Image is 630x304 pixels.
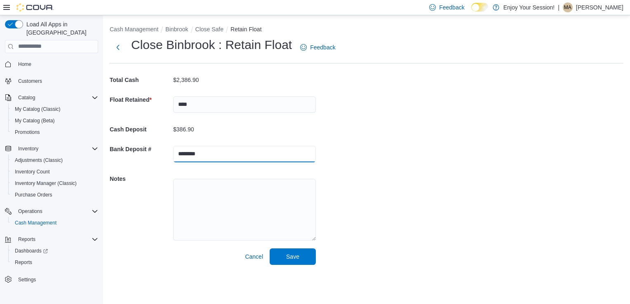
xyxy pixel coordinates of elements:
span: Cash Management [15,220,56,226]
a: Dashboards [12,246,51,256]
h5: Float Retained [110,91,172,108]
p: | [558,2,559,12]
button: Inventory Manager (Classic) [8,178,101,189]
button: Settings [2,273,101,285]
span: Inventory Manager (Classic) [15,180,77,187]
button: Reports [8,257,101,268]
button: Save [270,248,316,265]
input: Dark Mode [471,3,489,12]
span: Feedback [439,3,464,12]
a: Inventory Manager (Classic) [12,178,80,188]
p: $386.90 [173,126,194,133]
p: Enjoy Your Session! [503,2,555,12]
button: Retain Float [230,26,261,33]
span: Reports [18,236,35,243]
span: Inventory [18,145,38,152]
button: My Catalog (Classic) [8,103,101,115]
h5: Cash Deposit [110,121,172,138]
span: Customers [15,76,98,86]
span: Catalog [18,94,35,101]
a: Promotions [12,127,43,137]
a: Feedback [297,39,339,56]
span: Purchase Orders [12,190,98,200]
span: My Catalog (Beta) [12,116,98,126]
a: Inventory Count [12,167,53,177]
span: Dashboards [12,246,98,256]
span: MA [564,2,571,12]
button: Adjustments (Classic) [8,154,101,166]
button: Cash Management [110,26,158,33]
span: Reports [12,257,98,267]
span: My Catalog (Classic) [12,104,98,114]
span: Settings [15,274,98,284]
button: Binbrook [165,26,188,33]
h5: Total Cash [110,72,172,88]
span: Reports [15,259,32,266]
span: Home [15,59,98,69]
span: Load All Apps in [GEOGRAPHIC_DATA] [23,20,98,37]
button: Next [110,39,126,56]
h1: Close Binbrook : Retain Float [131,37,292,53]
a: Reports [12,257,35,267]
span: My Catalog (Beta) [15,117,55,124]
button: Customers [2,75,101,87]
span: Purchase Orders [15,192,52,198]
button: Cancel [242,248,266,265]
span: Catalog [15,93,98,103]
span: Promotions [15,129,40,136]
h5: Notes [110,171,172,187]
button: Cash Management [8,217,101,229]
button: Catalog [2,92,101,103]
span: Inventory Count [15,168,50,175]
p: [PERSON_NAME] [576,2,623,12]
a: Home [15,59,35,69]
a: Adjustments (Classic) [12,155,66,165]
button: Inventory [15,144,42,154]
span: Operations [18,208,42,215]
a: Purchase Orders [12,190,56,200]
button: Catalog [15,93,38,103]
button: Operations [2,206,101,217]
button: Home [2,58,101,70]
span: Feedback [310,43,335,51]
span: Operations [15,206,98,216]
div: Morgan Atkinson [563,2,573,12]
span: Adjustments (Classic) [12,155,98,165]
a: Cash Management [12,218,60,228]
a: Settings [15,275,39,285]
button: Inventory Count [8,166,101,178]
nav: An example of EuiBreadcrumbs [110,25,623,35]
span: Adjustments (Classic) [15,157,63,164]
span: Cash Management [12,218,98,228]
button: Close Safe [195,26,223,33]
button: Promotions [8,126,101,138]
img: Cova [16,3,54,12]
span: Reports [15,234,98,244]
button: Reports [2,234,101,245]
span: Customers [18,78,42,84]
span: Inventory Count [12,167,98,177]
span: Settings [18,276,36,283]
button: My Catalog (Beta) [8,115,101,126]
a: My Catalog (Classic) [12,104,64,114]
h5: Bank Deposit # [110,141,172,157]
button: Reports [15,234,39,244]
button: Inventory [2,143,101,154]
button: Operations [15,206,46,216]
span: Home [18,61,31,68]
span: Cancel [245,253,263,261]
span: Inventory [15,144,98,154]
p: $2,386.90 [173,77,199,83]
span: Inventory Manager (Classic) [12,178,98,188]
span: Promotions [12,127,98,137]
span: My Catalog (Classic) [15,106,61,112]
button: Purchase Orders [8,189,101,201]
span: Save [286,253,299,261]
a: Customers [15,76,45,86]
a: Dashboards [8,245,101,257]
span: Dashboards [15,248,48,254]
a: My Catalog (Beta) [12,116,58,126]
